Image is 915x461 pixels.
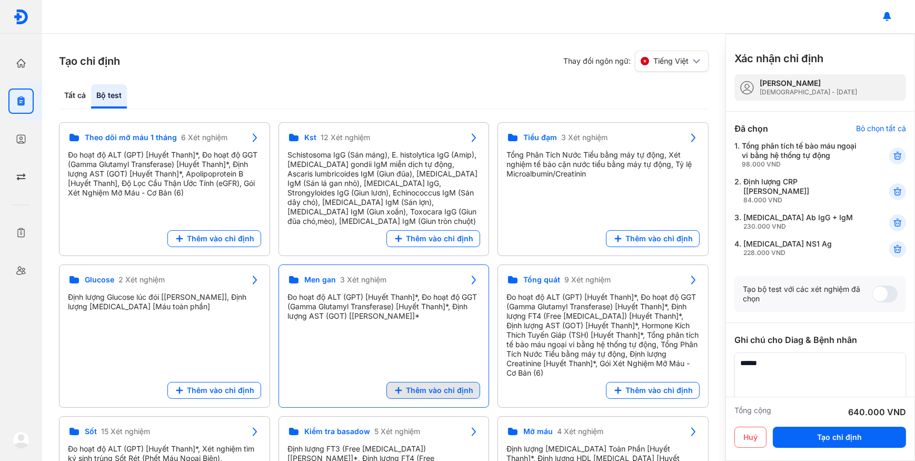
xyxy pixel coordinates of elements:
div: 2. [734,177,863,204]
button: Thêm vào chỉ định [606,230,700,247]
span: Mỡ máu [523,427,553,436]
div: [MEDICAL_DATA] Ab IgG + IgM [743,213,853,231]
span: 3 Xét nghiệm [340,275,386,285]
div: Định lượng Glucose lúc đói [[PERSON_NAME]], Định lượng [MEDICAL_DATA] [Máu toàn phần] [68,292,261,311]
span: Tiếng Việt [653,56,689,66]
div: Tổng Phân Tích Nước Tiểu bằng máy tự động, Xét nghiệm tế bào cặn nước tiểu bằng máy tự động, Tỷ l... [506,150,700,179]
span: 15 Xét nghiệm [101,427,150,436]
button: Thêm vào chỉ định [167,230,261,247]
div: Đo hoạt độ ALT (GPT) [Huyết Thanh]*, Đo hoạt độ GGT (Gamma Glutamyl Transferase) [Huyết Thanh]*, ... [506,292,700,378]
div: 3. [734,213,863,231]
img: logo [13,431,29,448]
button: Tạo chỉ định [773,427,906,448]
span: Sốt [85,427,97,436]
span: 2 Xét nghiệm [118,275,165,285]
span: Tiểu đạm [523,133,557,142]
button: Thêm vào chỉ định [167,382,261,399]
div: Thay đổi ngôn ngữ: [563,51,709,72]
img: logo [13,9,29,25]
span: 4 Xét nghiệm [557,427,603,436]
div: 84.000 VND [743,196,863,204]
span: Glucose [85,275,114,285]
button: Thêm vào chỉ định [386,382,480,399]
span: Kst [304,133,316,142]
div: [MEDICAL_DATA] NS1 Ag [743,239,832,257]
div: [DEMOGRAPHIC_DATA] - [DATE] [760,88,857,96]
div: Đo hoạt độ ALT (GPT) [Huyết Thanh]*, Đo hoạt độ GGT (Gamma Glutamyl Transferase) [Huyết Thanh]*, ... [68,150,261,198]
button: Thêm vào chỉ định [606,382,700,399]
button: Thêm vào chỉ định [386,230,480,247]
div: 98.000 VND [742,160,863,169]
div: 4. [734,239,863,257]
div: 640.000 VND [848,406,906,418]
span: Kiểm tra basadow [304,427,370,436]
div: 228.000 VND [743,249,832,257]
h3: Xác nhận chỉ định [734,51,823,66]
div: Đã chọn [734,122,768,135]
span: Thêm vào chỉ định [187,234,254,243]
span: Men gan [304,275,336,285]
div: Bỏ chọn tất cả [856,124,906,133]
span: 3 Xét nghiệm [561,133,608,142]
div: Bộ test [91,84,127,109]
span: 6 Xét nghiệm [181,133,227,142]
button: Huỷ [734,427,767,448]
span: 12 Xét nghiệm [321,133,370,142]
div: Schistosoma IgG (Sán máng), E. histolytica IgG (Amip), [MEDICAL_DATA] gondii IgM miễn dịch tự độn... [287,150,481,226]
span: Thêm vào chỉ định [625,234,693,243]
div: 230.000 VND [743,222,853,231]
h3: Tạo chỉ định [59,54,120,68]
div: Tất cả [59,84,91,109]
span: Thêm vào chỉ định [625,386,693,395]
span: 9 Xét nghiệm [564,275,611,285]
span: 5 Xét nghiệm [374,427,420,436]
div: Tổng cộng [734,406,771,418]
div: Định lượng CRP [[PERSON_NAME]] [743,177,863,204]
span: Tổng quát [523,275,560,285]
span: Thêm vào chỉ định [406,386,473,395]
span: Thêm vào chỉ định [406,234,473,243]
div: Tạo bộ test với các xét nghiệm đã chọn [743,285,872,303]
div: Ghi chú cho Diag & Bệnh nhân [734,334,906,346]
div: Tổng phân tích tế bào máu ngoại vi bằng hệ thống tự động [742,141,863,169]
div: 1. [734,141,863,169]
span: Theo dõi mỡ máu 1 tháng [85,133,177,142]
span: Thêm vào chỉ định [187,386,254,395]
div: Đo hoạt độ ALT (GPT) [Huyết Thanh]*, Đo hoạt độ GGT (Gamma Glutamyl Transferase) [Huyết Thanh]*, ... [287,292,481,321]
div: [PERSON_NAME] [760,79,857,88]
